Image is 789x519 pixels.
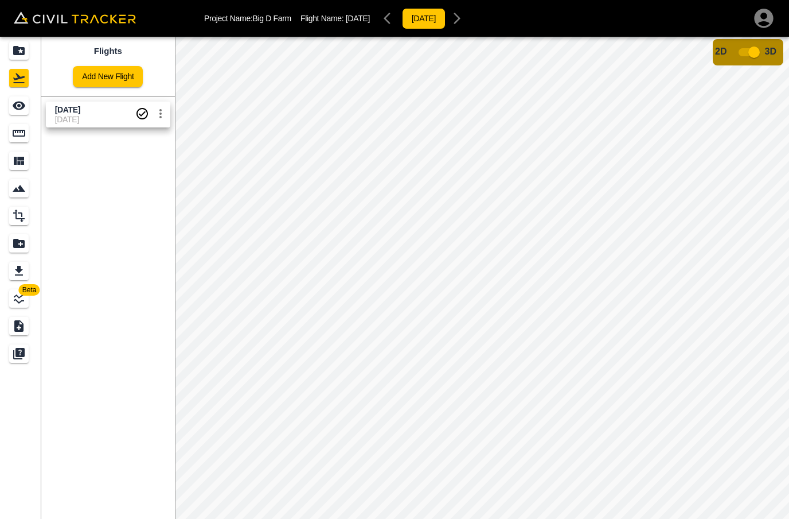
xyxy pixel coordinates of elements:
p: Project Name: Big D Farm [204,14,291,23]
p: Flight Name: [300,14,370,23]
span: 3D [765,47,776,56]
span: 2D [715,47,726,56]
button: [DATE] [402,8,446,29]
span: [DATE] [346,14,370,23]
img: Civil Tracker [14,11,136,24]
